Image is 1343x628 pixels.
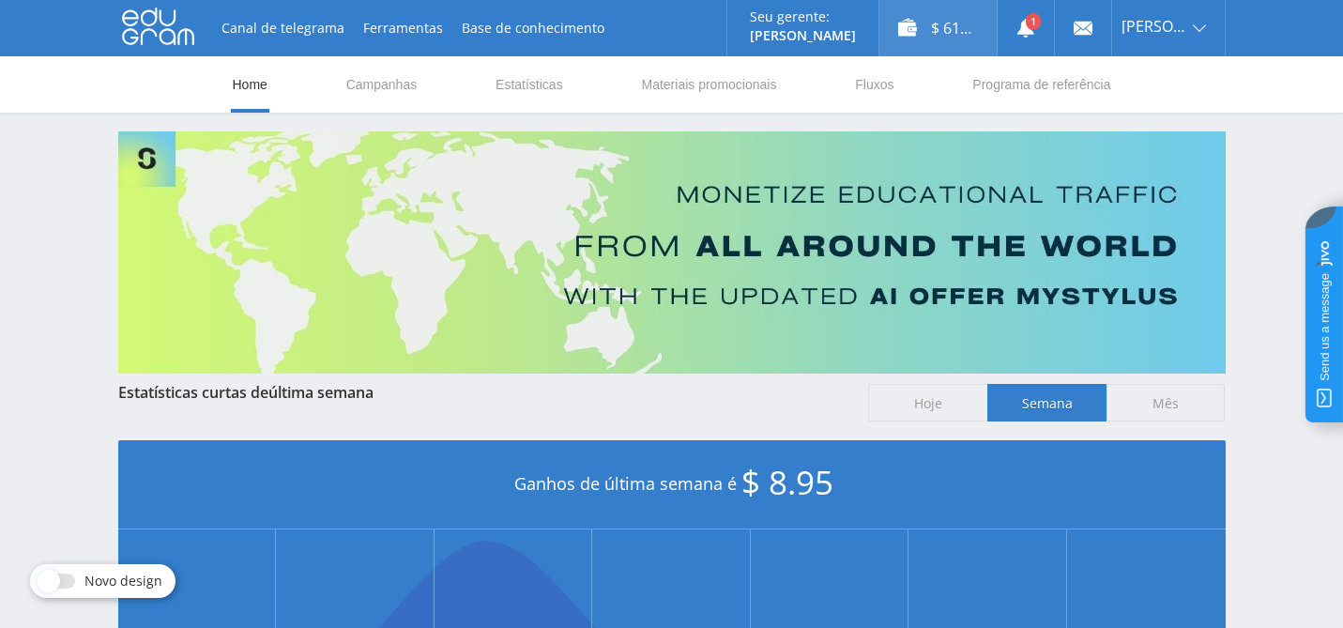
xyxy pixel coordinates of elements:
a: Estatísticas [494,56,565,113]
div: Ganhos de última semana é [118,440,1226,529]
p: Seu gerente: [750,9,856,24]
span: [PERSON_NAME].moretti86 [1122,19,1187,34]
a: Materiais promocionais [639,56,778,113]
div: Estatísticas curtas de [118,384,850,401]
span: $ 8.95 [741,460,833,504]
span: última semana [268,382,374,403]
span: Novo design [84,574,162,589]
img: Banner [118,131,1226,374]
span: Semana [987,384,1106,421]
a: Home [231,56,269,113]
span: Hoje [868,384,987,421]
a: Fluxos [853,56,895,113]
span: Mês [1106,384,1226,421]
a: Programa de referência [970,56,1112,113]
a: Campanhas [344,56,420,113]
p: [PERSON_NAME] [750,28,856,43]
